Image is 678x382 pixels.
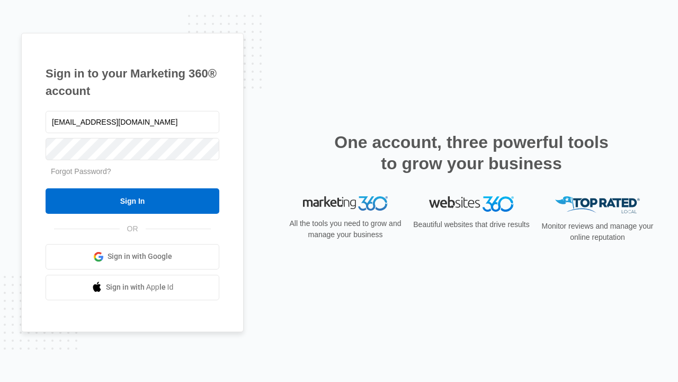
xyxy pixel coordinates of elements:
[303,196,388,211] img: Marketing 360
[555,196,640,214] img: Top Rated Local
[46,188,219,214] input: Sign In
[51,167,111,176] a: Forgot Password?
[120,223,146,235] span: OR
[331,132,612,174] h2: One account, three powerful tools to grow your business
[46,65,219,100] h1: Sign in to your Marketing 360® account
[538,221,657,243] p: Monitor reviews and manage your online reputation
[46,244,219,270] a: Sign in with Google
[46,275,219,300] a: Sign in with Apple Id
[106,282,174,293] span: Sign in with Apple Id
[46,111,219,133] input: Email
[286,218,405,240] p: All the tools you need to grow and manage your business
[429,196,514,212] img: Websites 360
[108,251,172,262] span: Sign in with Google
[412,219,531,230] p: Beautiful websites that drive results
